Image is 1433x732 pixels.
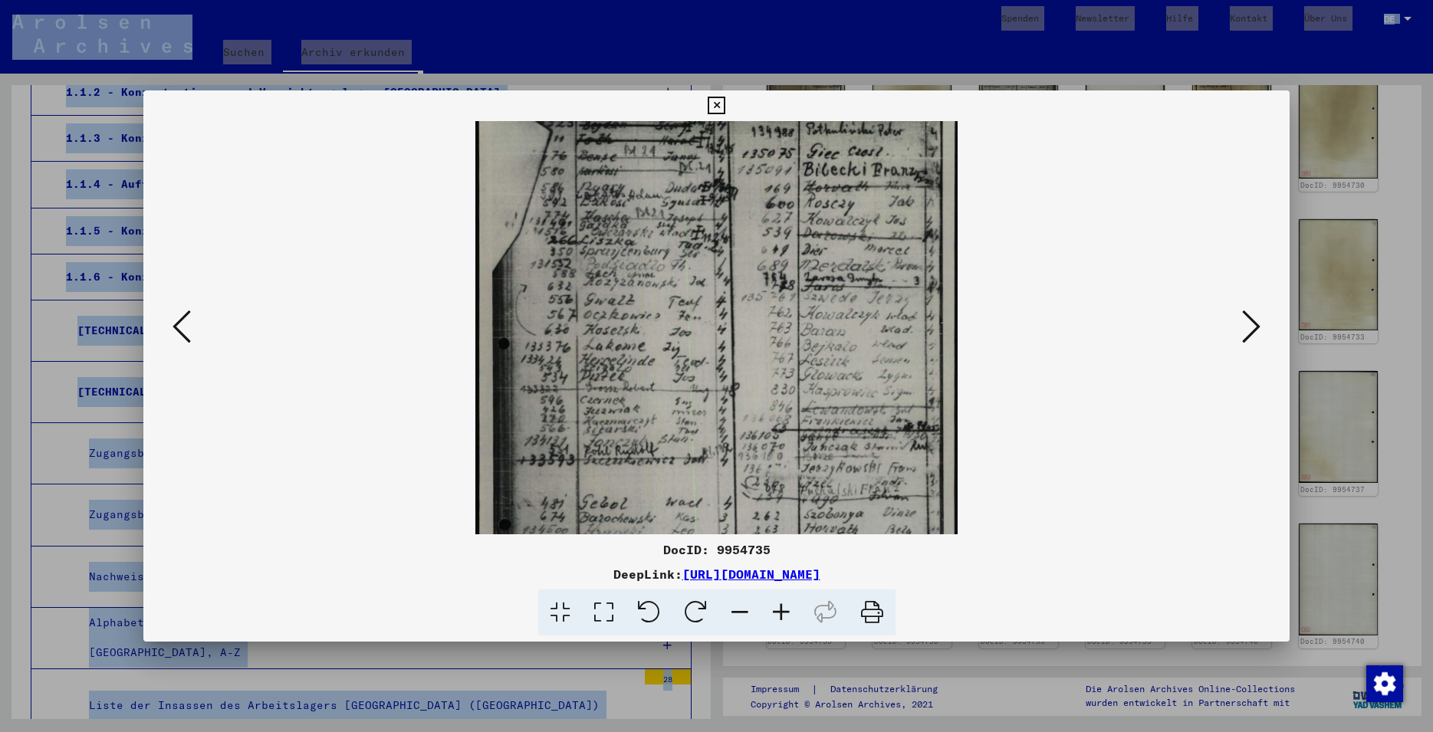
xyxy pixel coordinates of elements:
[1366,665,1402,701] div: Zustimmung ändern
[143,565,1290,583] div: DeepLink:
[143,540,1290,559] div: DocID: 9954735
[1366,665,1403,702] img: Zustimmung ändern
[682,566,820,582] a: [URL][DOMAIN_NAME]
